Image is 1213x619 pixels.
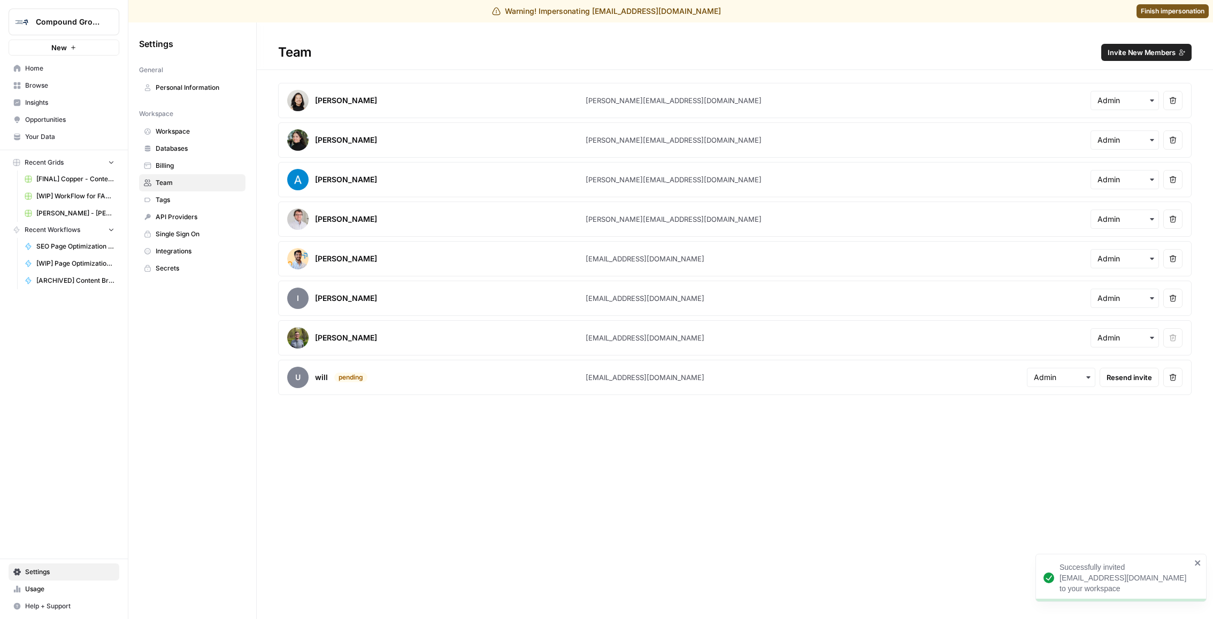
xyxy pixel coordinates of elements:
span: Team [156,178,241,188]
div: Warning! Impersonating [EMAIL_ADDRESS][DOMAIN_NAME] [492,6,721,17]
span: Opportunities [25,115,114,125]
span: New [51,42,67,53]
div: [EMAIL_ADDRESS][DOMAIN_NAME] [586,253,704,264]
button: close [1194,559,1202,567]
span: Databases [156,144,241,153]
span: [PERSON_NAME] - [PERSON_NAME]'s Test Grid for Deliverable [36,208,114,218]
a: Workspace [139,123,245,140]
div: [PERSON_NAME][EMAIL_ADDRESS][DOMAIN_NAME] [586,214,762,225]
button: Workspace: Compound Growth [9,9,119,35]
span: u [287,367,309,388]
img: avatar [287,248,309,269]
a: Integrations [139,243,245,260]
span: Insights [25,98,114,107]
span: Secrets [156,264,241,273]
span: General [139,65,163,75]
a: Insights [9,94,119,111]
button: Resend invite [1100,368,1159,387]
a: Team [139,174,245,191]
div: [EMAIL_ADDRESS][DOMAIN_NAME] [586,332,704,343]
input: Admin [1097,174,1152,185]
span: [ARCHIVED] Content Briefs w. Knowledge Base - INCOMPLETE [36,276,114,285]
div: [PERSON_NAME] [315,253,377,264]
div: Successfully invited [EMAIL_ADDRESS][DOMAIN_NAME] to your workspace [1060,562,1191,594]
a: Secrets [139,260,245,277]
a: Opportunities [9,111,119,128]
a: Single Sign On [139,226,245,243]
a: [PERSON_NAME] - [PERSON_NAME]'s Test Grid for Deliverable [20,205,119,222]
span: Invite New Members [1108,47,1176,58]
a: Finish impersonation [1137,4,1209,18]
img: avatar [287,327,309,349]
div: [PERSON_NAME][EMAIL_ADDRESS][DOMAIN_NAME] [586,135,762,145]
span: Billing [156,161,241,171]
a: API Providers [139,208,245,226]
a: Usage [9,581,119,598]
a: Databases [139,140,245,157]
button: Invite New Members [1101,44,1192,61]
div: [PERSON_NAME][EMAIL_ADDRESS][DOMAIN_NAME] [586,95,762,106]
input: Admin [1097,332,1152,343]
div: [EMAIL_ADDRESS][DOMAIN_NAME] [586,293,704,304]
img: avatar [287,208,309,230]
span: Help + Support [25,601,114,611]
span: Finish impersonation [1141,6,1204,16]
a: SEO Page Optimization [MV Version] [20,238,119,255]
span: Home [25,64,114,73]
a: [ARCHIVED] Content Briefs w. Knowledge Base - INCOMPLETE [20,272,119,289]
a: [WIP] Page Optimization for URL in Staging [20,255,119,272]
span: Recent Workflows [25,225,80,235]
span: [FINAL] Copper - Content Production with Custom Workflows [36,174,114,184]
button: Help + Support [9,598,119,615]
span: Single Sign On [156,229,241,239]
div: [PERSON_NAME] [315,214,377,225]
span: Recent Grids [25,158,64,167]
a: Personal Information [139,79,245,96]
span: Usage [25,584,114,594]
a: [WIP] WorkFlow for FAQs Grid - TEST ONLY [20,188,119,205]
span: SEO Page Optimization [MV Version] [36,242,114,251]
a: Billing [139,157,245,174]
img: avatar [287,129,309,151]
span: [WIP] WorkFlow for FAQs Grid - TEST ONLY [36,191,114,201]
a: Your Data [9,128,119,145]
span: Workspace [156,127,241,136]
div: [PERSON_NAME][EMAIL_ADDRESS][DOMAIN_NAME] [586,174,762,185]
span: Integrations [156,246,241,256]
button: New [9,40,119,56]
input: Admin [1097,135,1152,145]
span: Compound Growth [36,17,101,27]
a: Tags [139,191,245,208]
div: [PERSON_NAME] [315,174,377,185]
span: Settings [139,37,173,50]
span: Settings [25,567,114,577]
div: [PERSON_NAME] [315,332,377,343]
input: Admin [1097,95,1152,106]
span: Browse [25,81,114,90]
input: Admin [1034,372,1088,383]
div: [EMAIL_ADDRESS][DOMAIN_NAME] [586,372,704,383]
div: will [315,372,328,383]
img: Compound Growth Logo [12,12,32,32]
span: [WIP] Page Optimization for URL in Staging [36,259,114,268]
div: [PERSON_NAME] [315,95,377,106]
span: Resend invite [1107,372,1152,383]
img: avatar [287,90,309,111]
span: API Providers [156,212,241,222]
button: Recent Workflows [9,222,119,238]
a: Browse [9,77,119,94]
button: Recent Grids [9,154,119,171]
input: Admin [1097,214,1152,225]
div: [PERSON_NAME] [315,293,377,304]
div: pending [334,373,367,382]
div: Team [257,44,1213,61]
input: Admin [1097,253,1152,264]
span: I [287,288,309,309]
a: Home [9,60,119,77]
span: Your Data [25,132,114,142]
a: Settings [9,563,119,581]
span: Personal Information [156,83,241,92]
span: Workspace [139,109,173,119]
div: [PERSON_NAME] [315,135,377,145]
span: Tags [156,195,241,205]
